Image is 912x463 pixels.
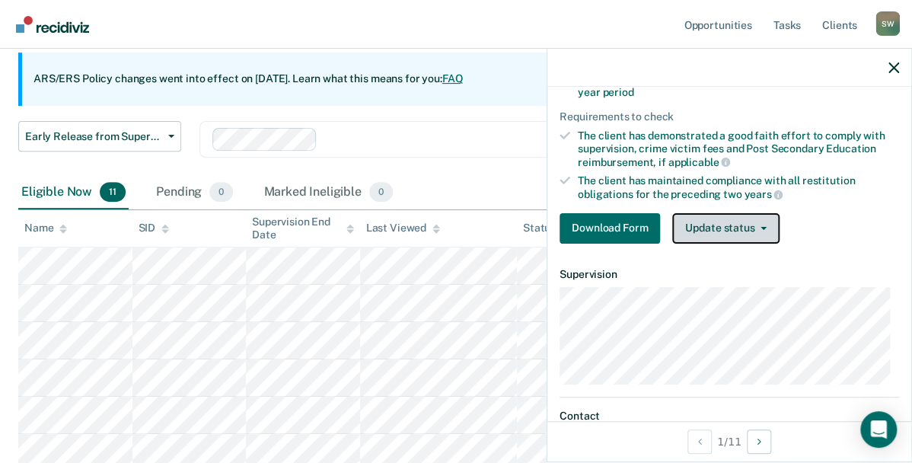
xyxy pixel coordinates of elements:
[139,222,170,235] div: SID
[33,72,463,87] p: ARS/ERS Policy changes went into effect on [DATE]. Learn what this means for you:
[560,110,899,123] div: Requirements to check
[578,174,899,200] div: The client has maintained compliance with all restitution obligations for the preceding two
[860,411,897,448] div: Open Intercom Messenger
[252,216,354,241] div: Supervision End Date
[747,429,771,454] button: Next Opportunity
[744,188,783,200] span: years
[687,429,712,454] button: Previous Opportunity
[668,156,730,168] span: applicable
[523,222,556,235] div: Status
[560,213,660,244] button: Download Form
[547,421,911,461] div: 1 / 11
[875,11,900,36] button: Profile dropdown button
[560,268,899,281] dt: Supervision
[369,182,393,202] span: 0
[602,86,633,98] span: period
[442,72,464,85] a: FAQ
[25,130,162,143] span: Early Release from Supervision
[560,410,899,423] dt: Contact
[24,222,67,235] div: Name
[153,176,236,209] div: Pending
[260,176,396,209] div: Marked Ineligible
[578,129,899,168] div: The client has demonstrated a good faith effort to comply with supervision, crime victim fees and...
[100,182,126,202] span: 11
[209,182,233,202] span: 0
[18,176,129,209] div: Eligible Now
[560,213,666,244] a: Navigate to form link
[366,222,440,235] div: Last Viewed
[875,11,900,36] div: S W
[16,16,89,33] img: Recidiviz
[672,213,780,244] button: Update status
